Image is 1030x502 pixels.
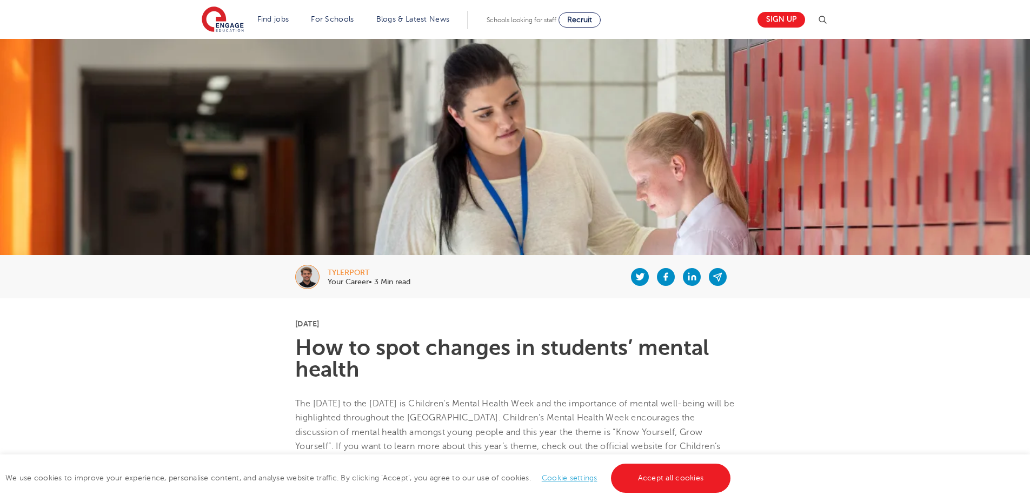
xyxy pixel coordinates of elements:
a: Blogs & Latest News [376,15,450,23]
p: Your Career• 3 Min read [328,278,410,286]
p: [DATE] [295,320,735,327]
a: Cookie settings [542,474,597,482]
a: Find jobs [257,15,289,23]
a: Accept all cookies [611,464,731,493]
div: tylerport [328,269,410,277]
span: Schools looking for staff [487,16,556,24]
a: Recruit [559,12,601,28]
a: For Schools [311,15,354,23]
span: We use cookies to improve your experience, personalise content, and analyse website traffic. By c... [5,474,733,482]
span: Recruit [567,16,592,24]
h1: How to spot changes in students’ mental health [295,337,735,380]
a: Sign up [757,12,805,28]
img: Engage Education [202,6,244,34]
p: The [DATE] to the [DATE] is Children’s Mental Health Week and the importance of mental well-being... [295,397,735,496]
